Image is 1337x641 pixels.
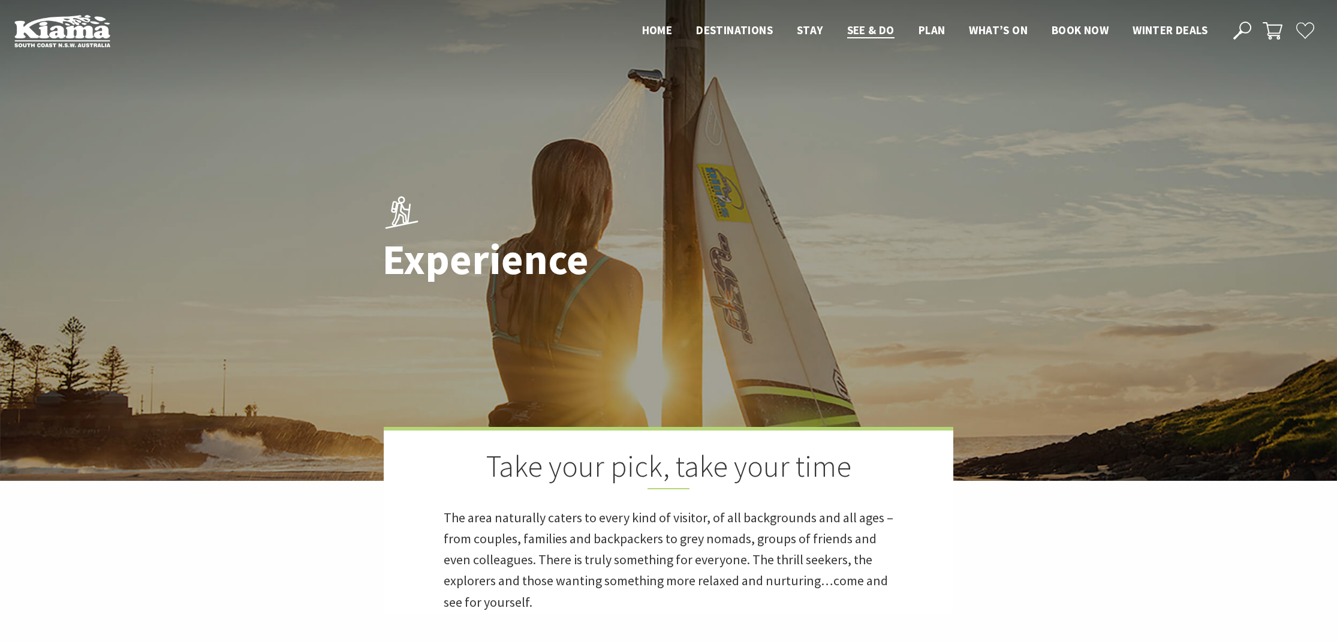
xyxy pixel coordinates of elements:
[847,23,895,37] span: See & Do
[444,507,893,613] p: The area naturally caters to every kind of visitor, of all backgrounds and all ages – from couple...
[696,23,773,37] span: Destinations
[14,14,110,47] img: Kiama Logo
[383,236,721,282] h1: Experience
[919,23,945,37] span: Plan
[630,21,1219,41] nav: Main Menu
[797,23,823,37] span: Stay
[969,23,1028,37] span: What’s On
[1133,23,1207,37] span: Winter Deals
[444,449,893,489] h2: Take your pick, take your time
[1052,23,1109,37] span: Book now
[642,23,673,37] span: Home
